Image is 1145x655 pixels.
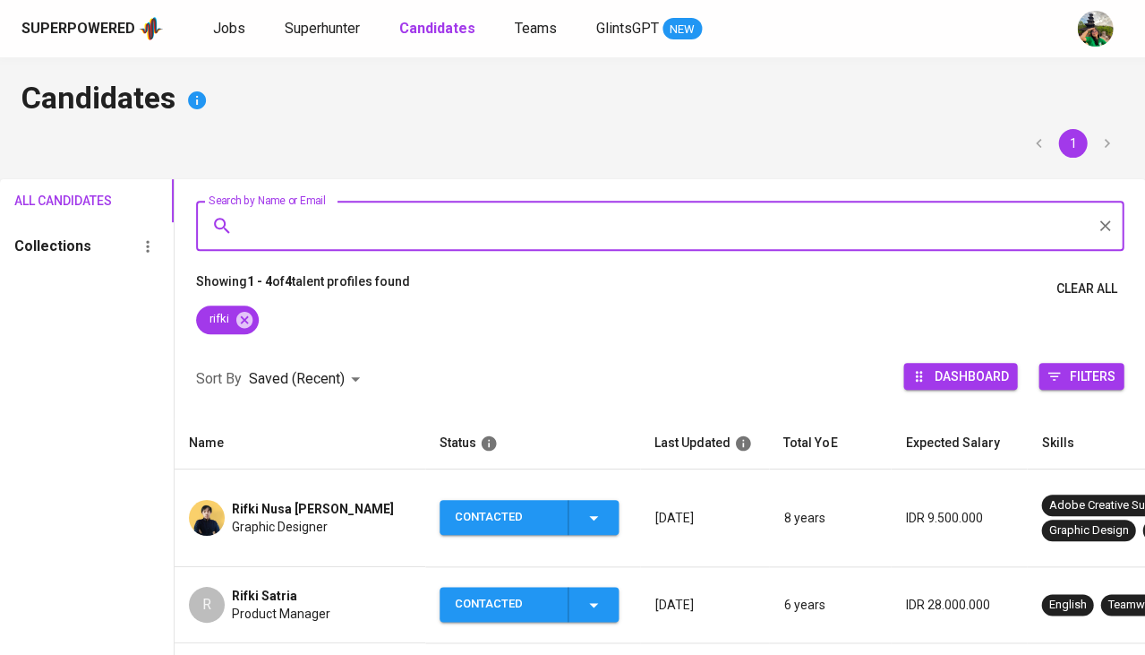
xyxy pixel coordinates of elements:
p: 6 years [783,596,876,614]
p: IDR 28.000.000 [905,596,1013,614]
th: Last Updated [640,418,769,470]
button: Filters [1038,363,1124,390]
a: Teams [515,18,560,40]
span: Dashboard [934,364,1008,388]
th: Status [425,418,640,470]
b: Candidates [399,20,475,37]
p: Saved (Recent) [249,368,345,390]
span: rifki [196,311,240,328]
h4: Candidates [21,79,1124,122]
img: app logo [139,15,163,42]
p: Sort By [196,368,242,390]
img: 02e6f37e3fa76dee2ada75524cf7637b.png [189,500,225,536]
th: Expected Salary [891,418,1027,470]
p: 8 years [783,509,876,527]
div: rifki [196,306,259,334]
h6: Collections [14,234,91,259]
span: Rifki Satria [232,587,297,605]
a: Jobs [213,18,249,40]
span: Graphic Designer [232,518,328,536]
button: page 1 [1058,129,1087,158]
span: GlintsGPT [596,20,659,37]
p: Showing of talent profiles found [196,272,410,306]
span: Superhunter [285,20,360,37]
span: Clear All [1055,278,1116,300]
button: Clear [1092,213,1117,238]
span: All Candidates [14,190,81,212]
p: [DATE] [654,596,755,614]
th: Name [175,418,425,470]
span: Teams [515,20,557,37]
a: Superhunter [285,18,363,40]
b: 4 [285,274,292,289]
div: Saved (Recent) [249,363,366,396]
span: Product Manager [232,605,330,623]
div: Contacted [455,587,553,622]
div: Graphic Design [1048,522,1128,539]
div: R [189,587,225,623]
div: Contacted [455,500,553,535]
span: Filters [1069,364,1115,388]
button: Contacted [440,587,619,622]
img: eva@glints.com [1077,11,1113,47]
span: Jobs [213,20,245,37]
p: [DATE] [654,509,755,527]
nav: pagination navigation [1021,129,1124,158]
b: 1 - 4 [247,274,272,289]
span: NEW [662,21,702,39]
a: Superpoweredapp logo [21,15,163,42]
a: GlintsGPT NEW [596,18,702,40]
p: IDR 9.500.000 [905,509,1013,527]
button: Clear All [1048,272,1124,306]
div: English [1048,597,1086,614]
button: Dashboard [903,363,1017,390]
a: Candidates [399,18,479,40]
div: Superpowered [21,19,135,39]
span: Rifki Nusa [PERSON_NAME] [232,500,394,518]
th: Total YoE [769,418,891,470]
button: Contacted [440,500,619,535]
